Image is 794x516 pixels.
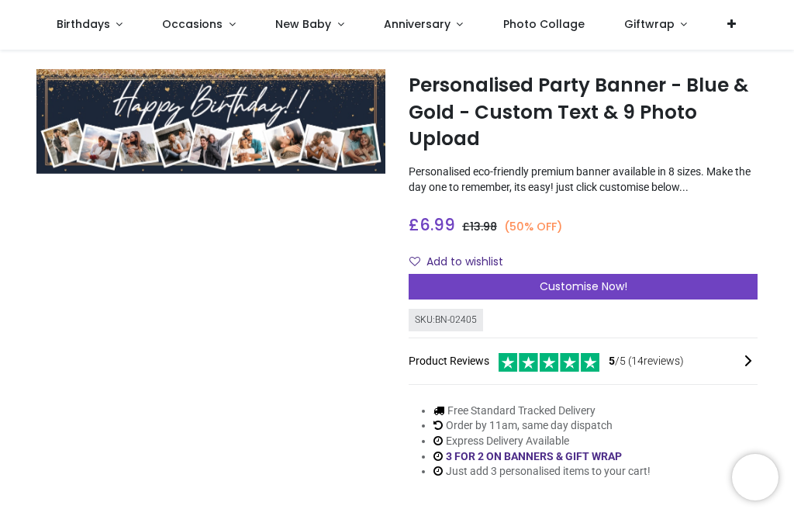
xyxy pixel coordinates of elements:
span: Customise Now! [540,279,627,294]
span: /5 ( 14 reviews) [609,354,684,369]
small: (50% OFF) [504,219,563,234]
span: Anniversary [384,16,451,32]
span: 5 [609,355,615,367]
li: Express Delivery Available [433,434,651,449]
div: Product Reviews [409,351,758,372]
span: New Baby [275,16,331,32]
span: Birthdays [57,16,110,32]
i: Add to wishlist [409,256,420,267]
p: Personalised eco-friendly premium banner available in 8 sizes. Make the day one to remember, its ... [409,164,758,195]
h1: Personalised Party Banner - Blue & Gold - Custom Text & 9 Photo Upload [409,72,758,152]
li: Just add 3 personalised items to your cart! [433,464,651,480]
button: Add to wishlistAdd to wishlist [409,249,516,275]
li: Free Standard Tracked Delivery [433,403,651,419]
img: Personalised Party Banner - Blue & Gold - Custom Text & 9 Photo Upload [36,69,385,174]
span: £ [409,213,455,236]
li: Order by 11am, same day dispatch [433,418,651,434]
a: 3 FOR 2 ON BANNERS & GIFT WRAP [446,450,622,462]
span: Giftwrap [624,16,675,32]
span: Occasions [162,16,223,32]
iframe: Brevo live chat [732,454,778,500]
span: £ [462,219,497,234]
div: SKU: BN-02405 [409,309,483,331]
span: 6.99 [419,213,455,236]
span: Photo Collage [503,16,585,32]
span: 13.98 [470,219,497,234]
